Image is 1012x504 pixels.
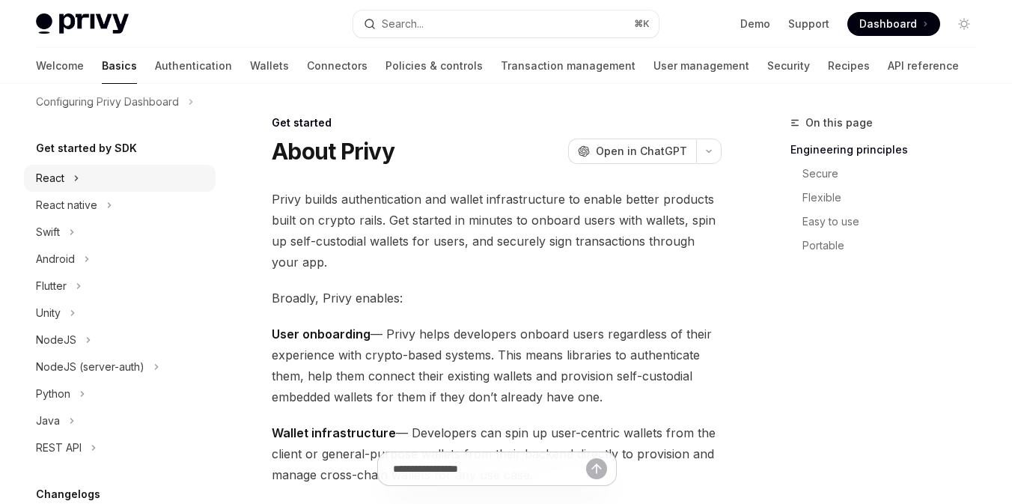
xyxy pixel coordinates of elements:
button: Send message [586,458,607,479]
img: light logo [36,13,129,34]
a: Recipes [828,48,870,84]
strong: Wallet infrastructure [272,425,396,440]
a: API reference [888,48,959,84]
a: Secure [802,162,988,186]
a: Authentication [155,48,232,84]
span: Broadly, Privy enables: [272,288,722,309]
a: User management [653,48,749,84]
a: Portable [802,234,988,258]
h5: Get started by SDK [36,139,137,157]
div: Unity [36,304,61,322]
a: Security [767,48,810,84]
span: Open in ChatGPT [596,144,687,159]
button: Search...⌘K [353,10,659,37]
div: Swift [36,223,60,241]
h1: About Privy [272,138,394,165]
a: Demo [740,16,770,31]
div: React [36,169,64,187]
strong: User onboarding [272,327,371,341]
div: NodeJS [36,331,76,349]
span: Dashboard [859,16,917,31]
div: Flutter [36,277,67,295]
span: — Developers can spin up user-centric wallets from the client or general-purpose wallets from the... [272,422,722,485]
span: On this page [805,114,873,132]
div: REST API [36,439,82,457]
a: Connectors [307,48,368,84]
div: React native [36,196,97,214]
button: Toggle dark mode [952,12,976,36]
a: Basics [102,48,137,84]
button: Open in ChatGPT [568,139,696,164]
a: Welcome [36,48,84,84]
div: Get started [272,115,722,130]
div: Python [36,385,70,403]
a: Dashboard [847,12,940,36]
a: Policies & controls [385,48,483,84]
div: Java [36,412,60,430]
div: Search... [382,15,424,33]
a: Engineering principles [790,138,988,162]
a: Support [788,16,829,31]
span: — Privy helps developers onboard users regardless of their experience with crypto-based systems. ... [272,324,722,407]
a: Flexible [802,186,988,210]
a: Easy to use [802,210,988,234]
a: Wallets [250,48,289,84]
div: Android [36,250,75,268]
a: Transaction management [501,48,635,84]
div: NodeJS (server-auth) [36,358,144,376]
span: Privy builds authentication and wallet infrastructure to enable better products built on crypto r... [272,189,722,273]
h5: Changelogs [36,485,100,503]
span: ⌘ K [634,18,650,30]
